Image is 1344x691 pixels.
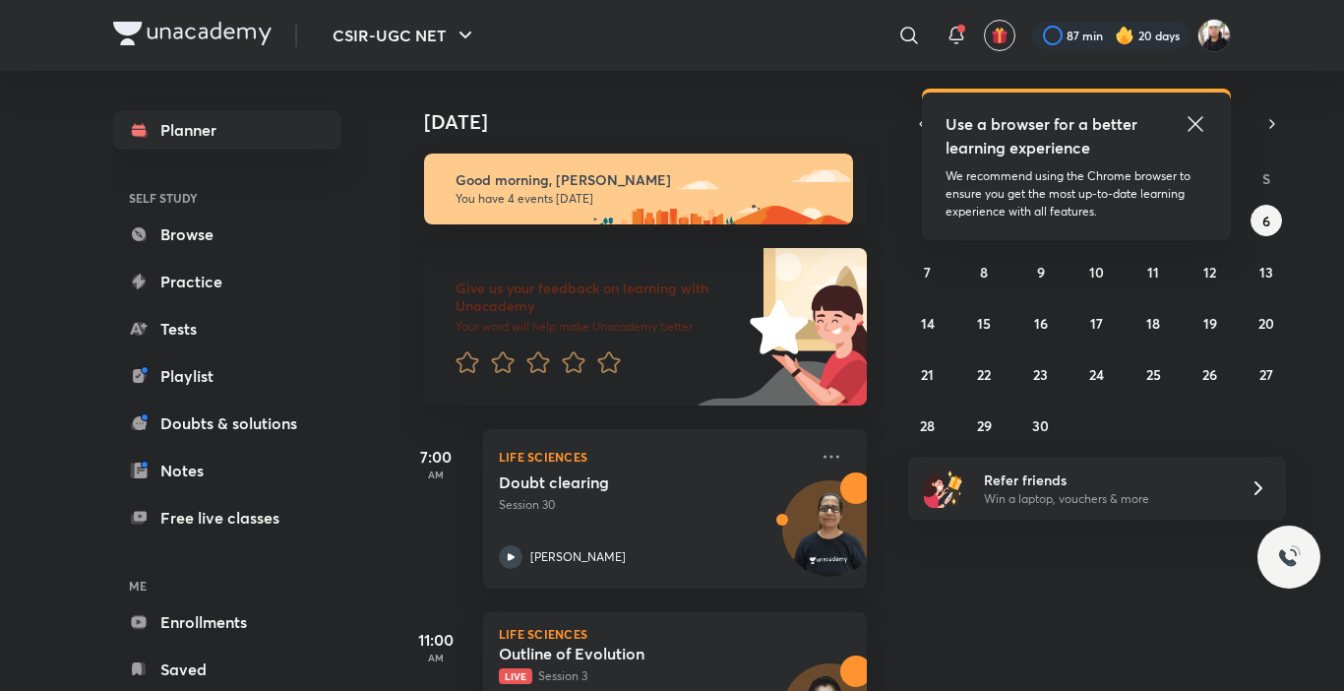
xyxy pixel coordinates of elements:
[113,181,341,215] h6: SELF STUDY
[499,628,851,640] p: Life Sciences
[1137,256,1169,287] button: September 11, 2025
[113,356,341,396] a: Playlist
[113,215,341,254] a: Browse
[921,314,935,333] abbr: September 14, 2025
[1081,307,1113,339] button: September 17, 2025
[113,262,341,301] a: Practice
[980,263,988,282] abbr: September 8, 2025
[113,309,341,348] a: Tests
[1137,358,1169,390] button: September 25, 2025
[1251,205,1282,236] button: September 6, 2025
[1251,358,1282,390] button: September 27, 2025
[946,167,1207,220] p: We recommend using the Chrome browser to ensure you get the most up-to-date learning experience w...
[920,416,935,435] abbr: September 28, 2025
[1194,256,1226,287] button: September 12, 2025
[424,110,886,134] h4: [DATE]
[321,16,489,55] button: CSIR-UGC NET
[113,22,272,45] img: Company Logo
[1259,263,1273,282] abbr: September 13, 2025
[113,602,341,642] a: Enrollments
[1262,212,1270,230] abbr: September 6, 2025
[397,628,475,652] h5: 11:00
[1025,256,1057,287] button: September 9, 2025
[977,416,992,435] abbr: September 29, 2025
[1089,263,1104,282] abbr: September 10, 2025
[968,256,1000,287] button: September 8, 2025
[924,263,931,282] abbr: September 7, 2025
[499,445,808,469] p: Life Sciences
[456,191,835,207] p: You have 4 events [DATE]
[456,319,743,335] p: Your word will help make Unacademy better
[499,472,744,492] h5: Doubt clearing
[1202,365,1217,384] abbr: September 26, 2025
[1251,307,1282,339] button: September 20, 2025
[397,469,475,480] p: AM
[113,650,341,689] a: Saved
[113,22,272,50] a: Company Logo
[984,470,1226,490] h6: Refer friends
[1137,307,1169,339] button: September 18, 2025
[912,256,944,287] button: September 7, 2025
[924,469,963,508] img: referral
[1081,256,1113,287] button: September 10, 2025
[1081,358,1113,390] button: September 24, 2025
[1194,358,1226,390] button: September 26, 2025
[1203,314,1217,333] abbr: September 19, 2025
[968,358,1000,390] button: September 22, 2025
[1033,365,1048,384] abbr: September 23, 2025
[499,667,808,685] p: Session 3
[921,365,934,384] abbr: September 21, 2025
[984,490,1226,508] p: Win a laptop, vouchers & more
[1025,409,1057,441] button: September 30, 2025
[977,314,991,333] abbr: September 15, 2025
[1277,545,1301,569] img: ttu
[1194,307,1226,339] button: September 19, 2025
[1032,416,1049,435] abbr: September 30, 2025
[499,644,744,663] h5: Outline of Evolution
[1147,263,1159,282] abbr: September 11, 2025
[977,365,991,384] abbr: September 22, 2025
[1258,314,1274,333] abbr: September 20, 2025
[1146,314,1160,333] abbr: September 18, 2025
[783,491,878,586] img: Avatar
[984,20,1015,51] button: avatar
[1262,169,1270,188] abbr: Saturday
[397,652,475,663] p: AM
[113,569,341,602] h6: ME
[1115,26,1134,45] img: streak
[968,409,1000,441] button: September 29, 2025
[912,307,944,339] button: September 14, 2025
[1037,263,1045,282] abbr: September 9, 2025
[1197,19,1231,52] img: Shivam
[912,409,944,441] button: September 28, 2025
[1251,256,1282,287] button: September 13, 2025
[530,548,626,566] p: [PERSON_NAME]
[1203,263,1216,282] abbr: September 12, 2025
[1146,365,1161,384] abbr: September 25, 2025
[683,248,867,406] img: feedback_image
[113,498,341,537] a: Free live classes
[1089,365,1104,384] abbr: September 24, 2025
[1090,314,1103,333] abbr: September 17, 2025
[968,307,1000,339] button: September 15, 2025
[1025,307,1057,339] button: September 16, 2025
[991,27,1008,44] img: avatar
[424,154,853,224] img: morning
[113,110,341,150] a: Planner
[456,171,835,189] h6: Good morning, [PERSON_NAME]
[499,668,532,684] span: Live
[1034,314,1048,333] abbr: September 16, 2025
[946,112,1141,159] h5: Use a browser for a better learning experience
[912,358,944,390] button: September 21, 2025
[113,451,341,490] a: Notes
[113,404,341,443] a: Doubts & solutions
[1025,358,1057,390] button: September 23, 2025
[456,280,743,315] h6: Give us your feedback on learning with Unacademy
[1259,365,1273,384] abbr: September 27, 2025
[397,445,475,469] h5: 7:00
[499,496,808,514] p: Session 30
